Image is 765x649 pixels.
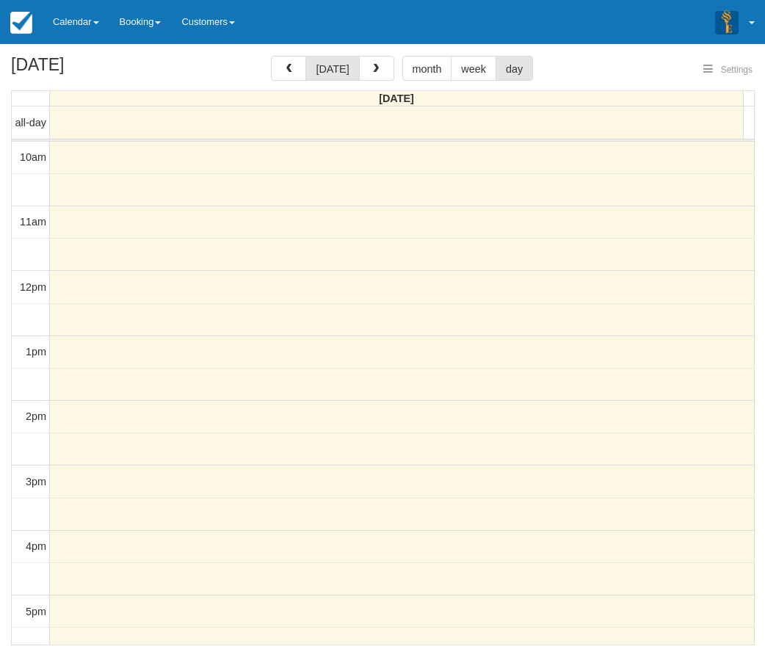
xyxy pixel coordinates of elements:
button: month [402,56,452,81]
span: all-day [15,117,46,128]
span: 2pm [26,410,46,422]
img: A3 [715,10,739,34]
span: 10am [20,151,46,163]
button: Settings [695,59,761,81]
button: week [451,56,496,81]
button: day [496,56,533,81]
span: 11am [20,216,46,228]
button: [DATE] [305,56,359,81]
span: [DATE] [379,93,414,104]
span: 12pm [20,281,46,293]
span: 5pm [26,606,46,617]
img: checkfront-main-nav-mini-logo.png [10,12,32,34]
span: 1pm [26,346,46,358]
span: 4pm [26,540,46,552]
h2: [DATE] [11,56,197,83]
span: Settings [721,65,753,75]
span: 3pm [26,476,46,487]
